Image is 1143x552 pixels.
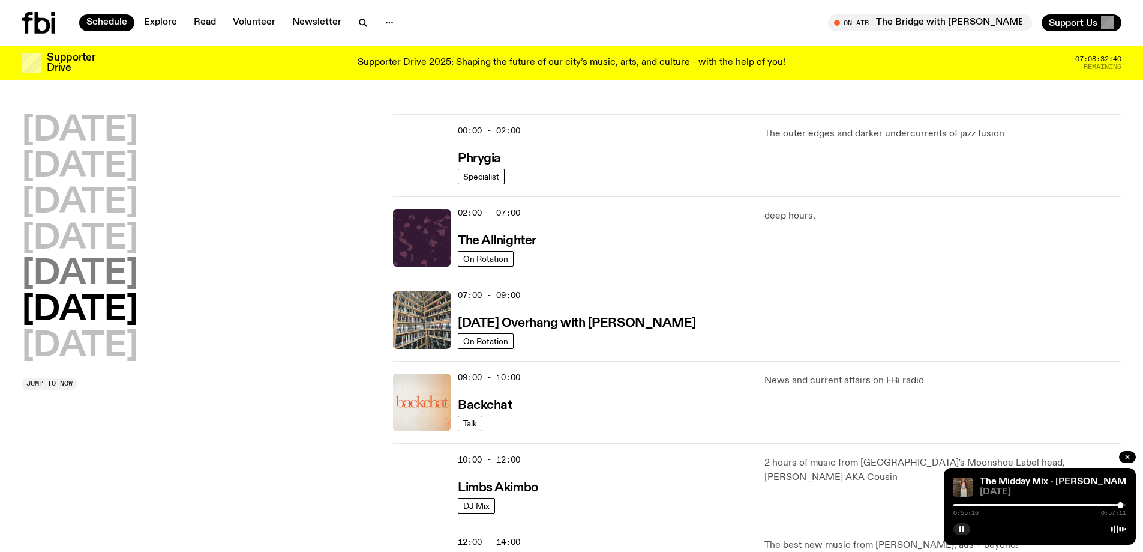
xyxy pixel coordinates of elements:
a: On Rotation [458,333,514,349]
button: On AirThe Bridge with [PERSON_NAME] [828,14,1032,31]
a: On Rotation [458,251,514,267]
h3: Backchat [458,399,512,412]
a: Limbs Akimbo [458,479,539,494]
a: Volunteer [226,14,283,31]
button: [DATE] [22,330,138,363]
span: On Rotation [463,254,508,263]
button: [DATE] [22,222,138,256]
button: [DATE] [22,186,138,220]
button: [DATE] [22,294,138,327]
span: [DATE] [980,488,1126,497]
h3: [DATE] Overhang with [PERSON_NAME] [458,317,696,330]
span: 12:00 - 14:00 [458,536,520,548]
span: Remaining [1084,64,1121,70]
h3: Phrygia [458,153,501,165]
p: Supporter Drive 2025: Shaping the future of our city’s music, arts, and culture - with the help o... [358,58,785,68]
p: 2 hours of music from [GEOGRAPHIC_DATA]'s Moonshoe Label head, [PERSON_NAME] AKA Cousin [764,456,1121,485]
h3: Supporter Drive [47,53,95,73]
a: Schedule [79,14,134,31]
p: The outer edges and darker undercurrents of jazz fusion [764,127,1121,141]
h3: Limbs Akimbo [458,482,539,494]
span: 07:00 - 09:00 [458,290,520,301]
span: 10:00 - 12:00 [458,454,520,466]
a: The Allnighter [458,232,536,247]
span: On Rotation [463,336,508,345]
span: DJ Mix [463,501,490,510]
button: Jump to now [22,378,77,390]
button: Support Us [1042,14,1121,31]
span: Support Us [1049,17,1097,28]
a: Explore [137,14,184,31]
a: [DATE] Overhang with [PERSON_NAME] [458,315,696,330]
img: A greeny-grainy film photo of Bela, John and Bindi at night. They are standing in a backyard on g... [393,127,451,184]
a: DJ Mix [458,498,495,514]
a: The Midday Mix - [PERSON_NAME] [980,477,1135,487]
span: 07:08:32:40 [1075,56,1121,62]
span: 0:57:11 [1101,510,1126,516]
span: Specialist [463,172,499,181]
img: A corner shot of the fbi music library [393,291,451,349]
button: [DATE] [22,258,138,291]
button: [DATE] [22,114,138,148]
a: Phrygia [458,150,501,165]
a: Specialist [458,169,505,184]
p: News and current affairs on FBi radio [764,374,1121,388]
span: 0:55:16 [953,510,979,516]
span: Jump to now [26,380,73,387]
a: Newsletter [285,14,349,31]
span: 02:00 - 07:00 [458,207,520,219]
span: Talk [463,419,477,428]
img: Jackson sits at an outdoor table, legs crossed and gazing at a black and brown dog also sitting a... [393,456,451,514]
h3: The Allnighter [458,235,536,247]
p: deep hours. [764,209,1121,223]
a: Talk [458,416,482,431]
a: Backchat [458,397,512,412]
a: Read [187,14,223,31]
span: 09:00 - 10:00 [458,372,520,383]
span: 00:00 - 02:00 [458,125,520,136]
button: [DATE] [22,150,138,184]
